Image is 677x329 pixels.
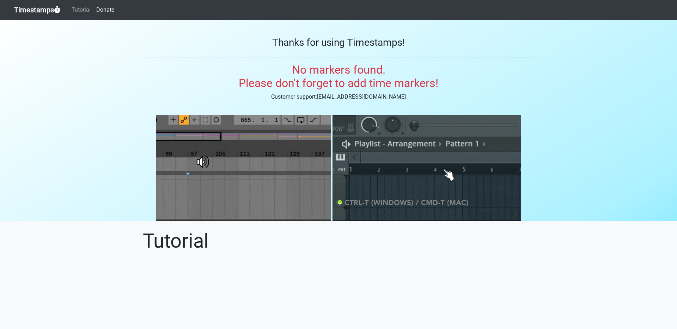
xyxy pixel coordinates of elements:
[143,37,534,49] h3: Thanks for using Timestamps!
[333,115,522,221] img: fl%20marker.gif
[14,3,60,17] a: Timestamps
[156,115,331,221] img: ableton%20locator.gif
[143,229,534,253] h1: Tutorial
[93,3,117,17] a: Donate
[69,3,93,17] a: Tutorial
